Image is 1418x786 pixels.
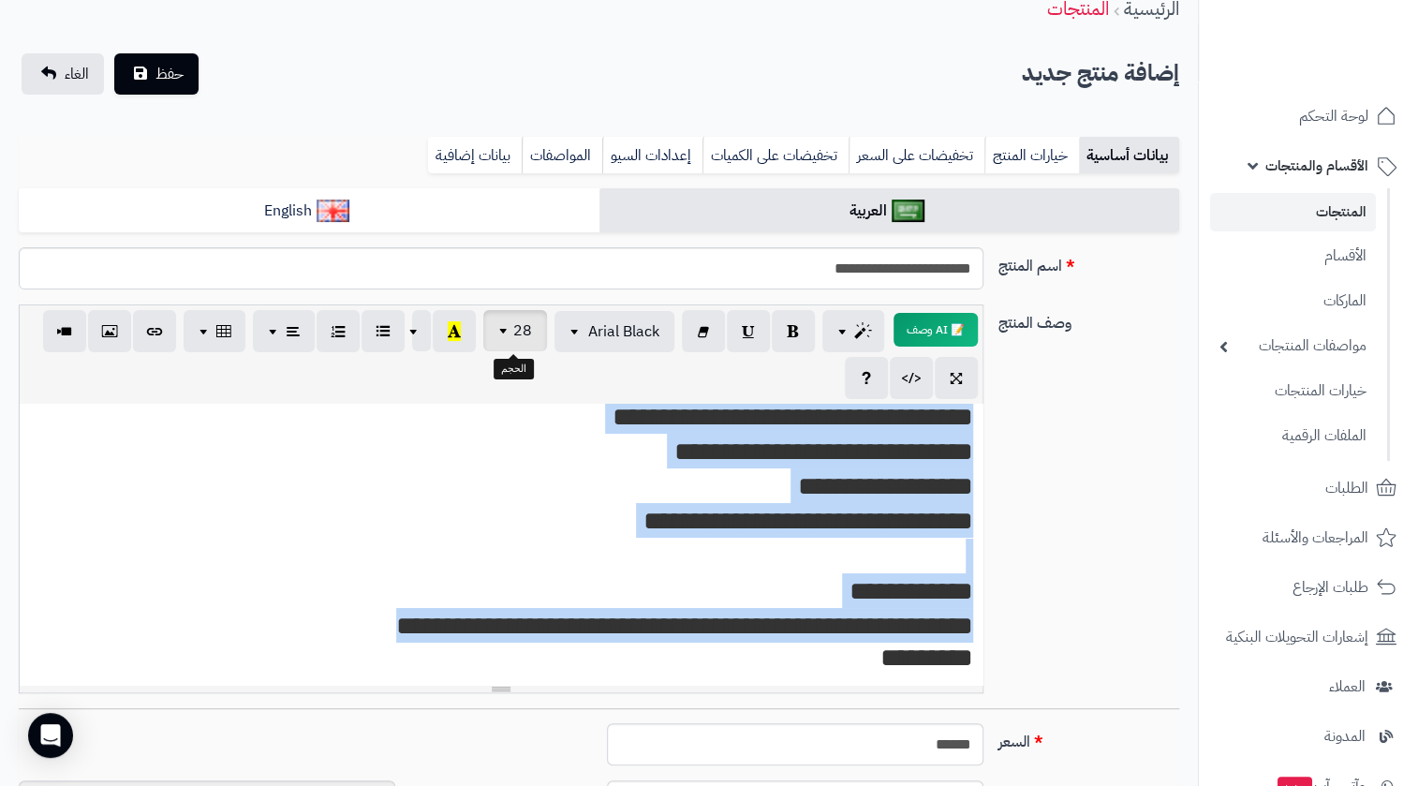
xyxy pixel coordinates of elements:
span: حفظ [155,63,184,85]
a: خيارات المنتجات [1210,371,1376,411]
a: الأقسام [1210,236,1376,276]
a: العربية [599,188,1180,234]
a: المواصفات [522,137,602,174]
span: العملاء [1329,674,1366,700]
button: حفظ [114,53,199,95]
a: العملاء [1210,664,1407,709]
a: إشعارات التحويلات البنكية [1210,615,1407,660]
a: المنتجات [1210,193,1376,231]
a: تخفيضات على السعر [849,137,984,174]
button: 📝 AI وصف [894,313,978,347]
a: بيانات إضافية [428,137,522,174]
a: الغاء [22,53,104,95]
img: English [317,200,349,222]
span: لوحة التحكم [1299,103,1368,129]
a: المدونة [1210,714,1407,759]
img: logo-2.png [1291,52,1400,92]
span: الطلبات [1325,475,1368,501]
label: السعر [991,723,1187,753]
span: طلبات الإرجاع [1292,574,1368,601]
a: الملفات الرقمية [1210,416,1376,456]
a: إعدادات السيو [602,137,702,174]
span: إشعارات التحويلات البنكية [1226,624,1368,650]
button: Arial Black [554,311,674,352]
label: وصف المنتج [991,304,1187,334]
a: مواصفات المنتجات [1210,326,1376,366]
span: 28 [513,319,532,342]
div: Open Intercom Messenger [28,713,73,758]
span: المدونة [1324,723,1366,749]
span: الأقسام والمنتجات [1265,153,1368,179]
a: خيارات المنتج [984,137,1079,174]
a: الماركات [1210,281,1376,321]
span: Arial Black [588,320,659,343]
h2: إضافة منتج جديد [1022,54,1179,93]
a: الطلبات [1210,466,1407,511]
a: المراجعات والأسئلة [1210,515,1407,560]
span: الغاء [65,63,89,85]
button: 28 [483,310,547,351]
a: English [19,188,599,234]
a: تخفيضات على الكميات [702,137,849,174]
a: طلبات الإرجاع [1210,565,1407,610]
span: المراجعات والأسئلة [1263,525,1368,551]
img: العربية [892,200,924,222]
label: اسم المنتج [991,247,1187,277]
a: لوحة التحكم [1210,94,1407,139]
div: الحجم [494,359,534,379]
a: بيانات أساسية [1079,137,1179,174]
